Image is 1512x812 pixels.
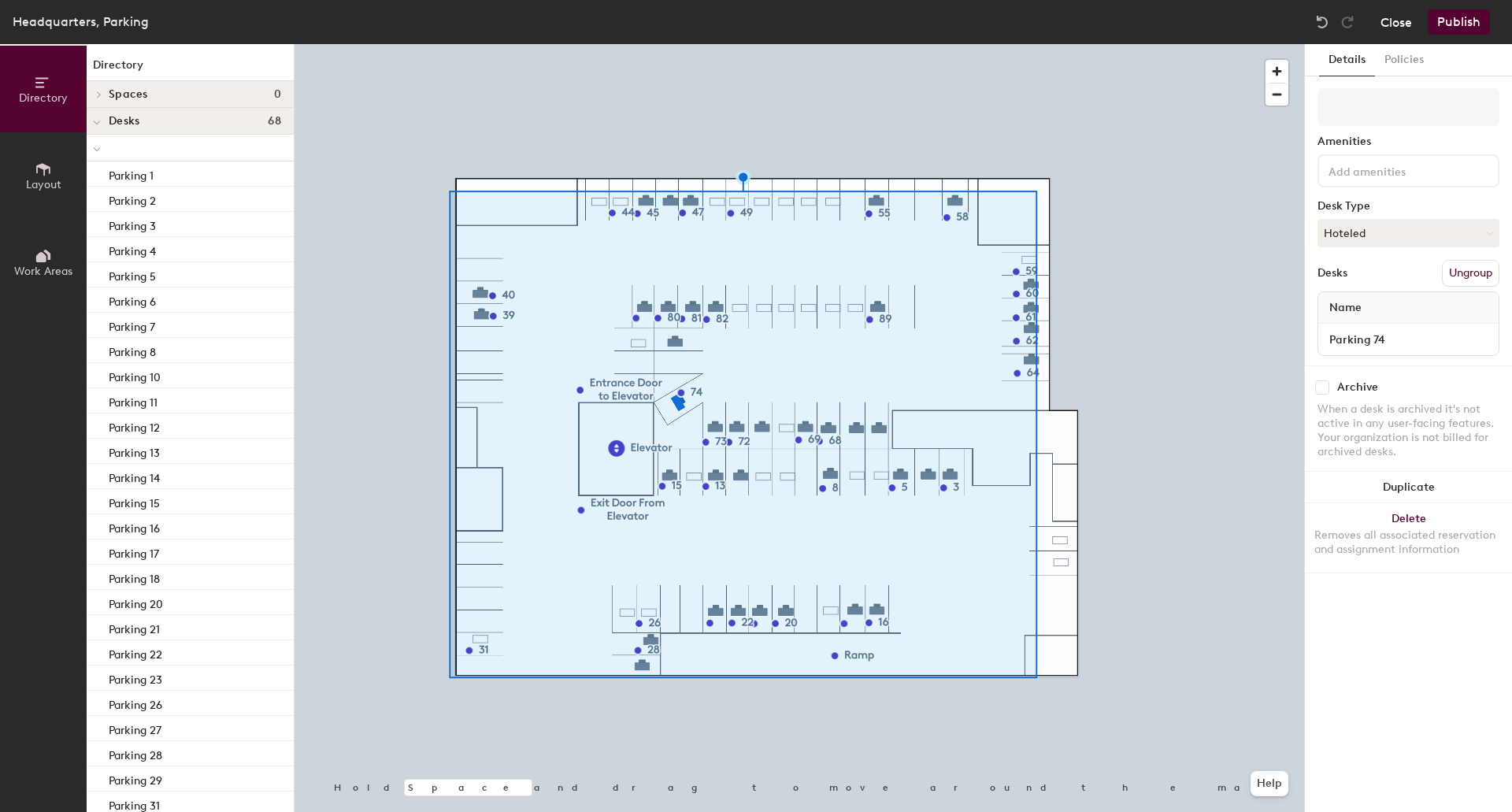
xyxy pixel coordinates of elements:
img: Undo [1314,14,1330,30]
button: Hoteled [1317,219,1499,247]
p: Parking 6 [109,291,156,309]
div: When a desk is archived it's not active in any user-facing features. Your organization is not bil... [1317,402,1499,459]
p: Parking 12 [109,417,160,435]
button: Close [1380,9,1412,35]
span: 0 [274,88,281,101]
p: Parking 5 [109,265,156,284]
input: Add amenities [1325,161,1467,180]
span: Name [1321,294,1369,322]
button: Ungroup [1442,260,1499,287]
button: Publish [1428,9,1490,35]
p: Parking 10 [109,366,161,384]
div: Desk Type [1317,200,1499,213]
p: Parking 13 [109,442,160,460]
div: Removes all associated reservation and assignment information [1314,528,1503,557]
div: Desks [1317,267,1347,280]
p: Parking 23 [109,669,162,687]
span: Spaces [109,88,148,101]
p: Parking 18 [109,568,160,586]
span: 68 [268,115,281,128]
p: Parking 27 [109,719,161,737]
p: Parking 21 [109,618,160,636]
p: Parking 3 [109,215,156,233]
button: Duplicate [1305,472,1512,503]
p: Parking 2 [109,190,156,208]
h1: Directory [87,57,294,81]
div: Amenities [1317,135,1499,148]
p: Parking 4 [109,240,156,258]
span: Work Areas [14,265,72,278]
p: Parking 20 [109,593,163,611]
span: Directory [19,91,68,105]
p: Parking 29 [109,769,162,788]
img: Redo [1340,14,1355,30]
button: DeleteRemoves all associated reservation and assignment information [1305,503,1512,573]
span: Desks [109,115,139,128]
p: Parking 17 [109,543,159,561]
span: Layout [26,178,61,191]
div: Archive [1337,381,1378,394]
button: Policies [1375,44,1433,76]
button: Details [1319,44,1375,76]
p: Parking 28 [109,744,162,762]
p: Parking 15 [109,492,160,510]
div: Headquarters, Parking [13,12,149,32]
input: Unnamed desk [1321,328,1495,350]
button: Help [1251,771,1288,796]
p: Parking 7 [109,316,155,334]
p: Parking 22 [109,643,162,662]
p: Parking 16 [109,517,160,536]
p: Parking 1 [109,165,154,183]
p: Parking 11 [109,391,157,410]
p: Parking 26 [109,694,162,712]
p: Parking 8 [109,341,156,359]
p: Parking 14 [109,467,160,485]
